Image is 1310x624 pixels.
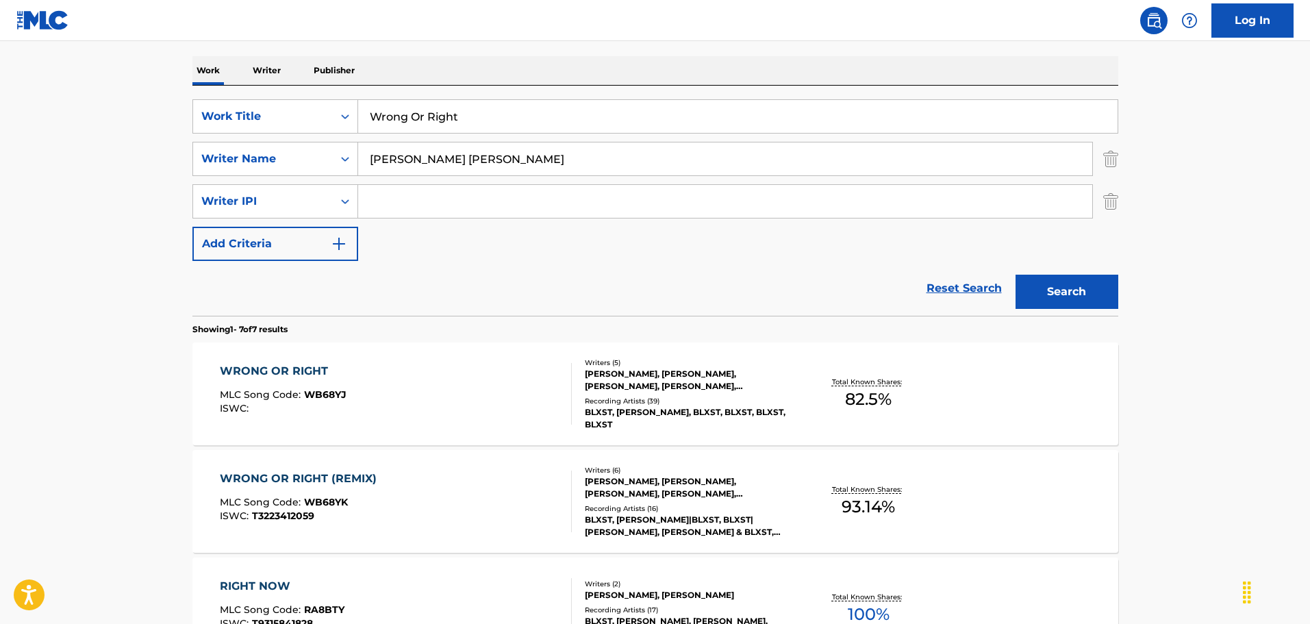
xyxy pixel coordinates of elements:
[201,193,325,210] div: Writer IPI
[331,236,347,252] img: 9d2ae6d4665cec9f34b9.svg
[1146,12,1162,29] img: search
[585,396,792,406] div: Recording Artists ( 39 )
[220,363,347,379] div: WRONG OR RIGHT
[585,475,792,500] div: [PERSON_NAME], [PERSON_NAME], [PERSON_NAME], [PERSON_NAME], [PERSON_NAME], [PERSON_NAME]
[201,108,325,125] div: Work Title
[585,589,792,601] div: [PERSON_NAME], [PERSON_NAME]
[220,496,304,508] span: MLC Song Code :
[1176,7,1203,34] div: Help
[220,578,344,595] div: RIGHT NOW
[192,56,224,85] p: Work
[585,358,792,368] div: Writers ( 5 )
[310,56,359,85] p: Publisher
[201,151,325,167] div: Writer Name
[845,387,892,412] span: 82.5 %
[585,368,792,392] div: [PERSON_NAME], [PERSON_NAME], [PERSON_NAME], [PERSON_NAME], [PERSON_NAME]
[192,342,1118,445] a: WRONG OR RIGHTMLC Song Code:WB68YJISWC:Writers (5)[PERSON_NAME], [PERSON_NAME], [PERSON_NAME], [P...
[192,99,1118,316] form: Search Form
[192,323,288,336] p: Showing 1 - 7 of 7 results
[920,273,1009,303] a: Reset Search
[304,388,347,401] span: WB68YJ
[1140,7,1168,34] a: Public Search
[832,377,905,387] p: Total Known Shares:
[220,510,252,522] span: ISWC :
[220,471,383,487] div: WRONG OR RIGHT (REMIX)
[1016,275,1118,309] button: Search
[304,603,344,616] span: RA8BTY
[585,503,792,514] div: Recording Artists ( 16 )
[585,605,792,615] div: Recording Artists ( 17 )
[1103,142,1118,176] img: Delete Criterion
[1242,558,1310,624] iframe: Chat Widget
[16,10,69,30] img: MLC Logo
[1236,572,1258,613] div: Drag
[585,406,792,431] div: BLXST, [PERSON_NAME], BLXST, BLXST, BLXST, BLXST
[304,496,348,508] span: WB68YK
[832,484,905,495] p: Total Known Shares:
[842,495,895,519] span: 93.14 %
[585,514,792,538] div: BLXST, [PERSON_NAME]|BLXST, BLXST|[PERSON_NAME], [PERSON_NAME] & BLXST, BLXST
[585,579,792,589] div: Writers ( 2 )
[220,402,252,414] span: ISWC :
[585,465,792,475] div: Writers ( 6 )
[220,388,304,401] span: MLC Song Code :
[832,592,905,602] p: Total Known Shares:
[1103,184,1118,219] img: Delete Criterion
[252,510,314,522] span: T3223412059
[249,56,285,85] p: Writer
[192,227,358,261] button: Add Criteria
[1211,3,1294,38] a: Log In
[1181,12,1198,29] img: help
[220,603,304,616] span: MLC Song Code :
[192,450,1118,553] a: WRONG OR RIGHT (REMIX)MLC Song Code:WB68YKISWC:T3223412059Writers (6)[PERSON_NAME], [PERSON_NAME]...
